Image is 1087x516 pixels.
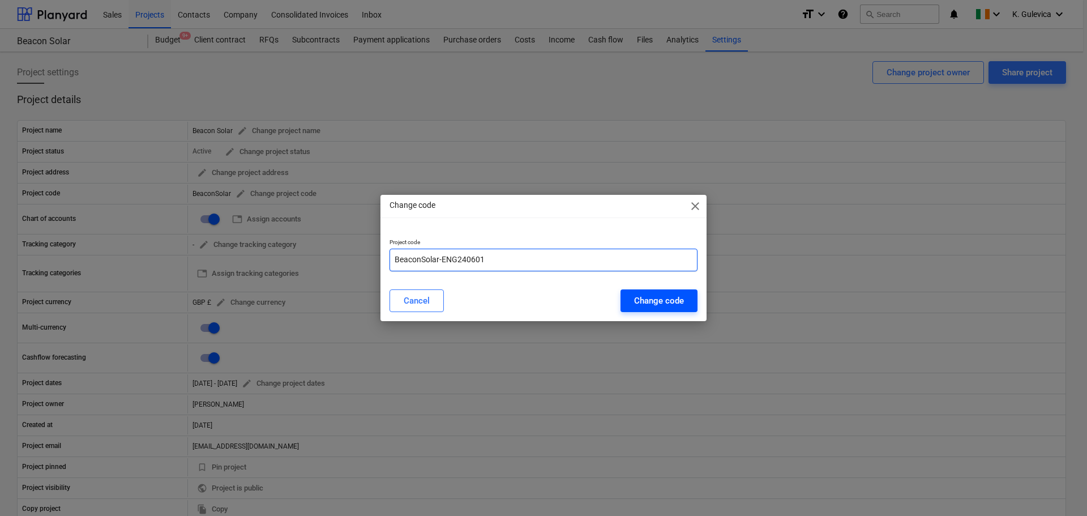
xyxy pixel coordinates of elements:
button: Cancel [390,289,444,312]
input: Project code [390,249,697,271]
p: Change code [390,199,435,211]
p: Project code [390,238,697,248]
iframe: Chat Widget [1030,462,1087,516]
div: Cancel [404,293,430,308]
span: close [688,199,702,213]
div: Change code [634,293,684,308]
button: Change code [620,289,697,312]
